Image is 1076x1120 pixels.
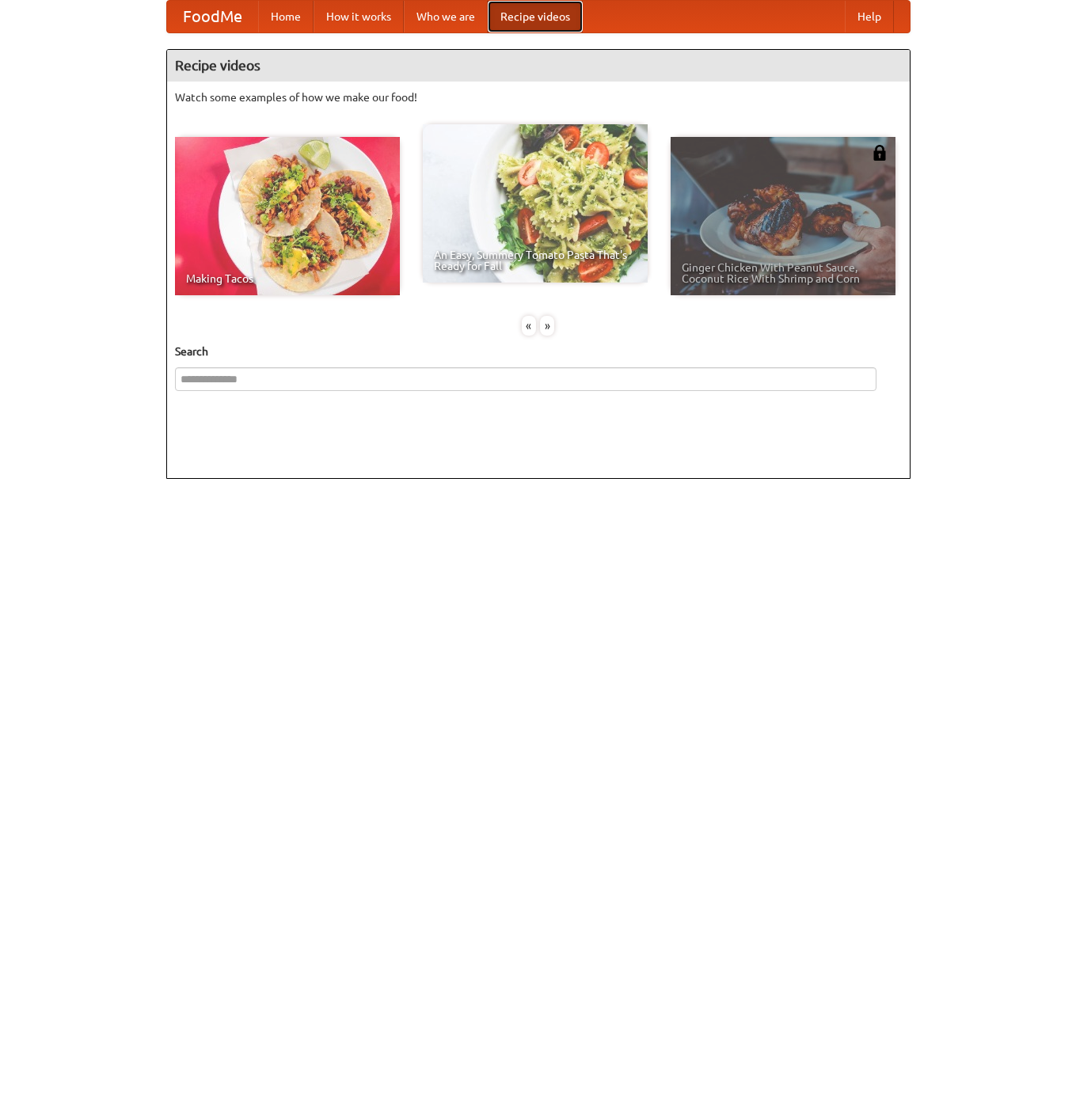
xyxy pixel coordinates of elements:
a: Recipe videos [488,1,583,32]
a: How it works [314,1,404,32]
p: Watch some examples of how we make our food! [175,89,902,105]
a: Help [845,1,894,32]
h4: Recipe videos [167,50,910,82]
a: Who we are [404,1,488,32]
div: « [522,316,536,336]
h5: Search [175,344,902,359]
span: Making Tacos [186,273,389,284]
img: 483408.png [872,145,888,161]
a: Home [258,1,314,32]
span: An Easy, Summery Tomato Pasta That's Ready for Fall [434,249,637,271]
a: An Easy, Summery Tomato Pasta That's Ready for Fall [423,124,648,283]
a: FoodMe [167,1,258,32]
a: Making Tacos [175,137,400,295]
div: » [540,316,554,336]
